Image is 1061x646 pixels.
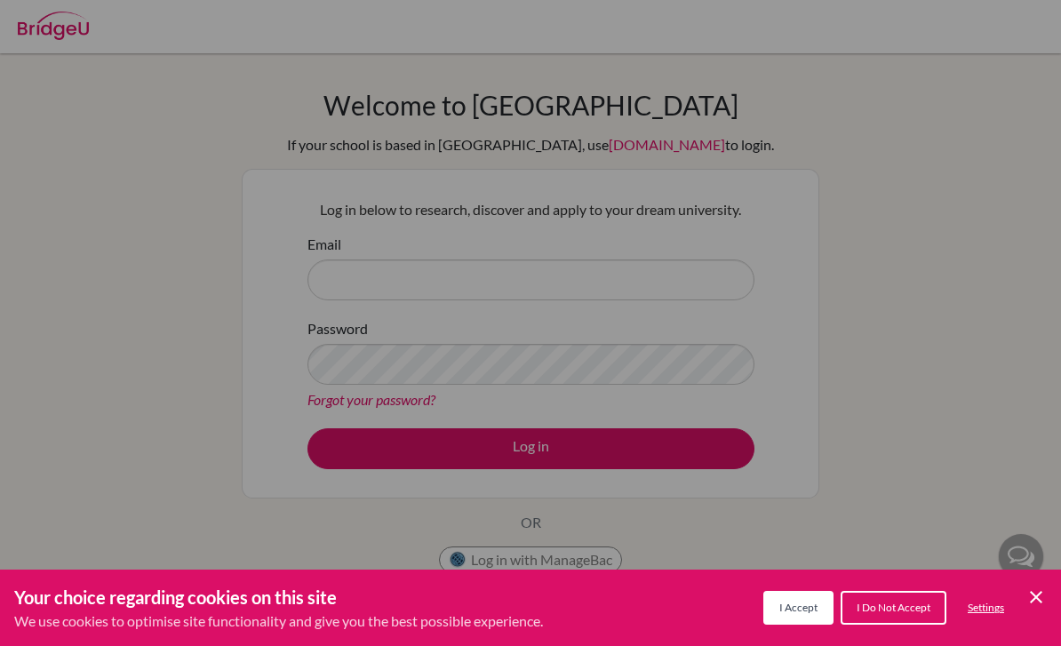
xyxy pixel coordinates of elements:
[14,610,543,632] p: We use cookies to optimise site functionality and give you the best possible experience.
[968,601,1004,614] span: Settings
[953,593,1018,623] button: Settings
[1025,586,1047,608] button: Save and close
[763,591,834,625] button: I Accept
[841,591,946,625] button: I Do Not Accept
[779,601,818,614] span: I Accept
[857,601,930,614] span: I Do Not Accept
[14,584,543,610] h3: Your choice regarding cookies on this site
